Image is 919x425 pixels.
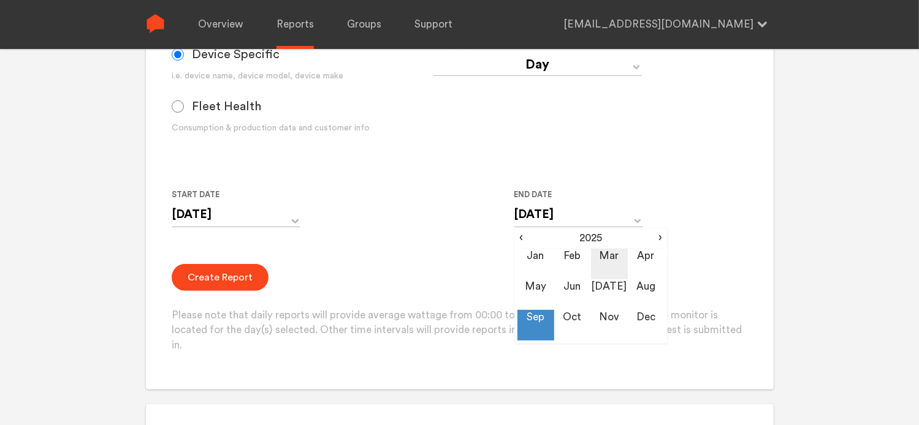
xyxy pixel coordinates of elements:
[554,249,591,279] td: Feb
[146,14,165,33] img: Sense Logo
[172,100,184,113] input: Fleet Health
[554,279,591,310] td: Jun
[172,48,184,61] input: Device Specific
[172,187,291,202] label: Start Date
[517,249,554,279] td: Jan
[192,99,261,114] span: Fleet Health
[554,310,591,340] td: Oct
[517,279,554,310] td: May
[517,231,525,246] span: ‹
[172,70,433,83] div: i.e. device name, device model, device make
[591,279,628,310] td: [DATE]
[525,231,656,248] th: 2025
[591,310,628,340] td: Nov
[172,122,433,135] div: Consumption & production data and customer info
[628,249,665,279] td: Apr
[657,231,665,246] span: ›
[172,264,269,291] button: Create Report
[591,249,628,279] td: Mar
[628,310,665,340] td: Dec
[172,308,747,353] p: Please note that daily reports will provide average wattage from 00:00 to 23:59 in the time zone ...
[517,310,554,340] td: Sep
[514,187,633,202] label: End Date
[192,47,280,62] span: Device Specific
[628,279,665,310] td: Aug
